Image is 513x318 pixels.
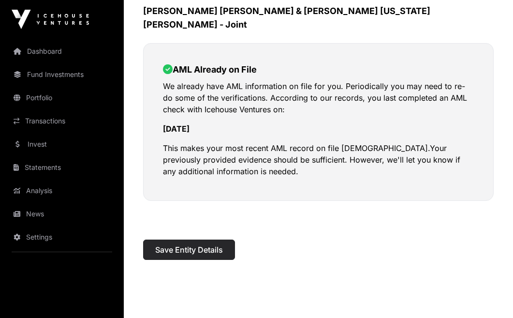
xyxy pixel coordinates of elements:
a: Statements [8,157,116,178]
h2: AML Already on File [163,63,474,76]
a: Dashboard [8,41,116,62]
a: Transactions [8,110,116,132]
a: Fund Investments [8,64,116,85]
p: [DATE] [163,123,474,135]
a: Portfolio [8,87,116,108]
h3: [PERSON_NAME] [PERSON_NAME] & [PERSON_NAME] [US_STATE][PERSON_NAME] - Joint [143,4,494,31]
p: This makes your most recent AML record on file [DEMOGRAPHIC_DATA]. [163,142,474,177]
span: Your previously provided evidence should be sufficient. However, we'll let you know if any additi... [163,143,460,176]
iframe: Chat Widget [465,272,513,318]
img: Icehouse Ventures Logo [12,10,89,29]
a: Settings [8,227,116,248]
span: Save Entity Details [155,244,223,256]
a: News [8,203,116,225]
button: Save Entity Details [143,240,235,260]
p: We already have AML information on file for you. Periodically you may need to re-do some of the v... [163,80,474,115]
a: Invest [8,134,116,155]
a: Analysis [8,180,116,201]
